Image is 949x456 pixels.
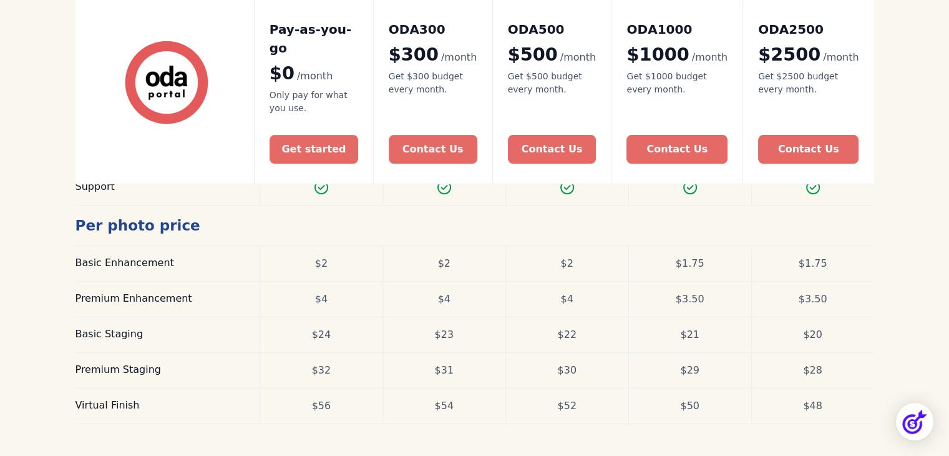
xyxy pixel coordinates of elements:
div: $52 [557,399,577,414]
a: Contact Us [758,136,859,164]
h1: Per photo price [75,206,260,239]
div: Support [75,180,245,194]
div: Only pay for what you use. [270,89,358,116]
div: Get $1000 budget every month. [626,71,728,97]
div: $4 [438,292,450,307]
div: $23 [434,327,454,342]
a: Contact Us [508,136,596,164]
div: $31 [434,363,454,378]
div: $56 [312,399,331,414]
h2: ODA500 [508,20,596,39]
h2: ODA2500 [758,20,859,39]
div: $21 [680,327,699,342]
div: $3.50 [799,292,827,307]
div: $2500 [758,44,859,66]
div: $1.75 [676,256,704,271]
div: $1000 [626,44,728,66]
span: /month [823,51,859,63]
div: Contact Us [778,142,839,157]
div: $2 [315,256,328,271]
div: $54 [434,399,454,414]
div: $0 [270,62,358,84]
a: Contact Us [389,136,477,164]
div: $3.50 [676,292,704,307]
div: $32 [312,363,331,378]
div: $30 [557,363,577,378]
div: Get started [281,142,346,157]
span: /month [560,51,596,63]
div: Contact Us [522,142,583,157]
div: $28 [803,363,822,378]
div: Basic Enhancement [75,256,245,270]
div: Premium Staging [75,363,245,377]
div: $2 [561,256,573,271]
div: $22 [557,327,577,342]
div: $24 [312,327,331,342]
div: Get $500 budget every month. [508,71,596,97]
div: Premium Enhancement [75,292,245,305]
div: $4 [561,292,573,307]
span: /month [297,70,333,82]
div: Contact Us [646,142,708,157]
div: Get $300 budget every month. [389,71,477,97]
div: $29 [680,363,699,378]
div: Get $2500 budget every month. [758,71,859,97]
span: /month [692,51,728,63]
h2: Pay-as-you-go [270,20,358,57]
div: $1.75 [799,256,827,271]
a: Get started [270,136,358,164]
div: $48 [803,399,822,414]
div: $2 [438,256,450,271]
div: Virtual Finish [75,399,245,412]
div: $50 [680,399,699,414]
div: $500 [508,44,596,66]
div: Contact Us [402,142,464,157]
div: Basic Staging [75,327,245,341]
div: $300 [389,44,477,66]
h2: ODA1000 [626,20,728,39]
a: Contact Us [626,136,728,164]
div: $20 [803,327,822,342]
span: /month [441,51,477,63]
h2: ODA300 [389,20,477,39]
div: $4 [315,292,328,307]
